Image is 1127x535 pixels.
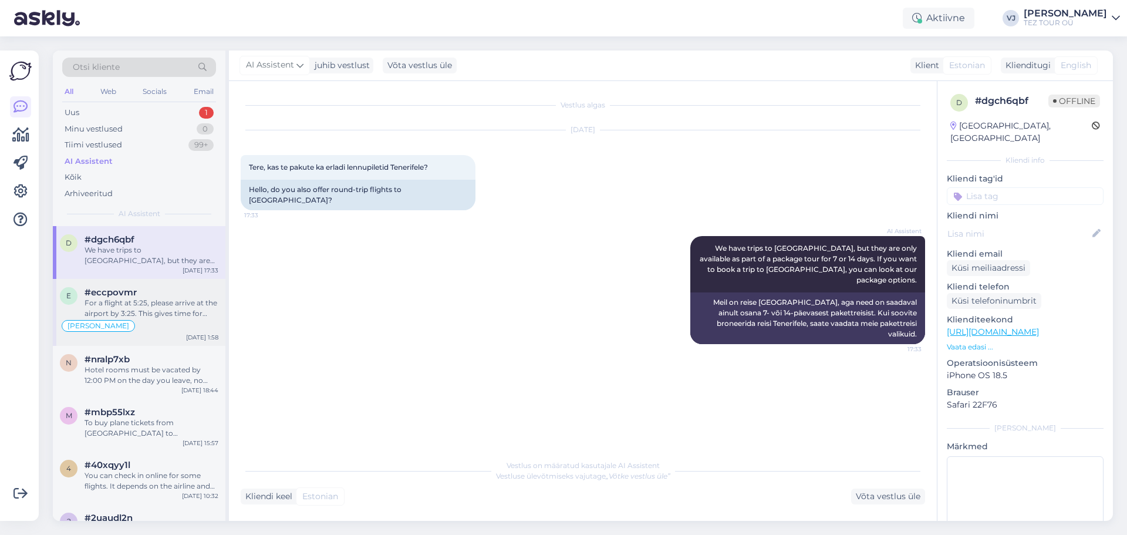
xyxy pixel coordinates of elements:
[947,210,1104,222] p: Kliendi nimi
[197,123,214,135] div: 0
[1024,9,1107,18] div: [PERSON_NAME]
[65,107,79,119] div: Uus
[66,358,72,367] span: n
[73,61,120,73] span: Otsi kliente
[66,238,72,247] span: d
[85,298,218,319] div: For a flight at 5:25, please arrive at the airport by 3:25. This gives time for luggage drop-off ...
[950,120,1092,144] div: [GEOGRAPHIC_DATA], [GEOGRAPHIC_DATA]
[199,107,214,119] div: 1
[241,490,292,503] div: Kliendi keel
[496,472,670,480] span: Vestluse ülevõtmiseks vajutage
[65,123,123,135] div: Minu vestlused
[85,245,218,266] div: We have trips to [GEOGRAPHIC_DATA], but they are only available as part of a package tour for 7 o...
[383,58,457,73] div: Võta vestlus üle
[947,357,1104,369] p: Operatsioonisüsteem
[140,84,169,99] div: Socials
[903,8,974,29] div: Aktiivne
[690,292,925,344] div: Meil on reise [GEOGRAPHIC_DATA], aga need on saadaval ainult osana 7- või 14-päevasest pakettreis...
[244,211,288,220] span: 17:33
[947,386,1104,399] p: Brauser
[947,369,1104,382] p: iPhone OS 18.5
[878,345,922,354] span: 17:33
[947,260,1030,276] div: Küsi meiliaadressi
[9,60,32,82] img: Askly Logo
[878,227,922,235] span: AI Assistent
[85,407,135,418] span: #mbp55lxz
[246,59,294,72] span: AI Assistent
[85,470,218,492] div: You can check in online for some flights. It depends on the airline and flight. If your flight to...
[241,180,475,210] div: Hello, do you also offer round-trip flights to [GEOGRAPHIC_DATA]?
[310,59,370,72] div: juhib vestlust
[119,208,160,219] span: AI Assistent
[1024,18,1107,28] div: TEZ TOUR OÜ
[85,513,133,523] span: #2uaudl2n
[851,489,925,504] div: Võta vestlus üle
[66,411,72,420] span: m
[1061,59,1091,72] span: English
[947,440,1104,453] p: Märkmed
[68,322,129,329] span: [PERSON_NAME]
[66,291,71,300] span: e
[85,418,218,439] div: To buy plane tickets from [GEOGRAPHIC_DATA] to [GEOGRAPHIC_DATA] for [DATE] to [DATE], please do ...
[947,155,1104,166] div: Kliendi info
[182,492,218,500] div: [DATE] 10:32
[65,156,113,167] div: AI Assistent
[85,234,134,245] span: #dgch6qbf
[606,472,670,480] i: „Võtke vestlus üle”
[947,227,1090,240] input: Lisa nimi
[183,266,218,275] div: [DATE] 17:33
[1024,9,1120,28] a: [PERSON_NAME]TEZ TOUR OÜ
[85,460,130,470] span: #40xqyy1l
[1001,59,1051,72] div: Klienditugi
[947,187,1104,205] input: Lisa tag
[65,139,122,151] div: Tiimi vestlused
[947,423,1104,433] div: [PERSON_NAME]
[1048,95,1100,107] span: Offline
[188,139,214,151] div: 99+
[249,163,428,171] span: Tere, kas te pakute ka erladi lennupiletid Tenerifele?
[956,98,962,107] span: d
[65,171,82,183] div: Kõik
[67,517,71,526] span: 2
[947,314,1104,326] p: Klienditeekond
[302,490,338,503] span: Estonian
[947,327,1039,337] a: [URL][DOMAIN_NAME]
[98,84,119,99] div: Web
[1003,10,1019,26] div: VJ
[85,354,130,365] span: #nralp7xb
[910,59,939,72] div: Klient
[947,293,1041,309] div: Küsi telefoninumbrit
[949,59,985,72] span: Estonian
[85,287,137,298] span: #eccpovmr
[191,84,216,99] div: Email
[947,342,1104,352] p: Vaata edasi ...
[186,333,218,342] div: [DATE] 1:58
[241,125,925,135] div: [DATE]
[66,464,71,473] span: 4
[700,244,919,284] span: We have trips to [GEOGRAPHIC_DATA], but they are only available as part of a package tour for 7 o...
[507,461,660,470] span: Vestlus on määratud kasutajale AI Assistent
[62,84,76,99] div: All
[947,248,1104,260] p: Kliendi email
[85,365,218,386] div: Hotel rooms must be vacated by 12:00 PM on the day you leave, no matter when your flight is. Meal...
[975,94,1048,108] div: # dgch6qbf
[181,386,218,395] div: [DATE] 18:44
[947,173,1104,185] p: Kliendi tag'id
[947,281,1104,293] p: Kliendi telefon
[183,439,218,447] div: [DATE] 15:57
[947,399,1104,411] p: Safari 22F76
[65,188,113,200] div: Arhiveeritud
[241,100,925,110] div: Vestlus algas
